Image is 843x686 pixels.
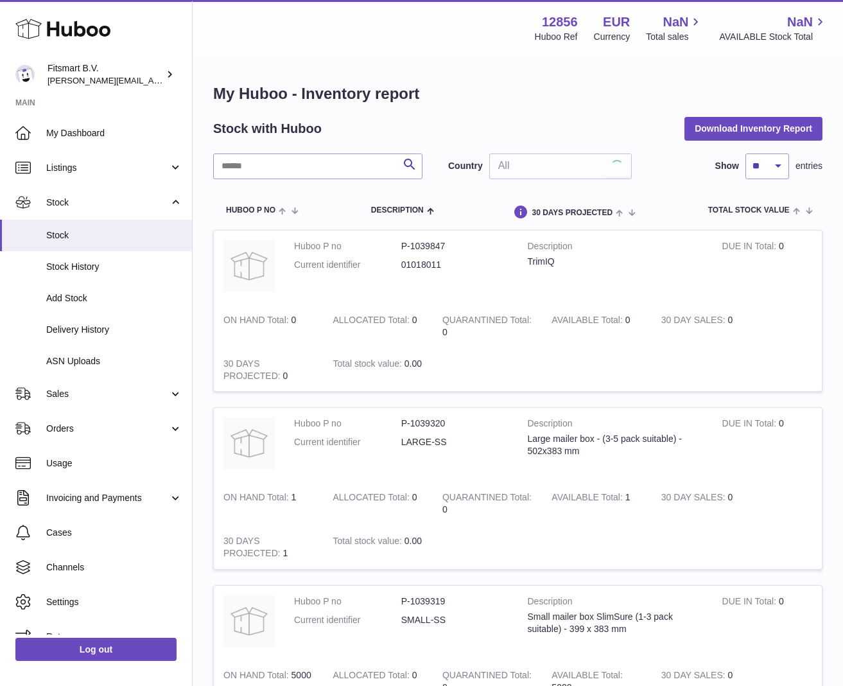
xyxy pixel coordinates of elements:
strong: ALLOCATED Total [333,670,412,683]
td: 1 [214,525,323,569]
strong: ON HAND Total [223,492,291,506]
span: Stock [46,197,169,209]
span: Huboo P no [226,206,275,215]
dt: Current identifier [294,436,401,448]
div: TrimIQ [528,256,703,268]
strong: 30 DAYS PROJECTED [223,358,283,384]
h1: My Huboo - Inventory report [213,84,822,104]
td: 0 [652,482,761,525]
span: Orders [46,423,169,435]
span: ASN Uploads [46,355,182,367]
strong: DUE IN Total [722,418,779,432]
td: 0 [323,482,432,525]
strong: AVAILABLE Total [552,492,625,506]
span: Description [371,206,424,215]
dt: Huboo P no [294,240,401,252]
dt: Current identifier [294,259,401,271]
span: Invoicing and Payments [46,492,169,504]
dd: LARGE-SS [401,436,508,448]
strong: QUARANTINED Total [442,670,532,683]
dt: Huboo P no [294,418,401,430]
span: AVAILABLE Stock Total [719,31,828,43]
span: NaN [787,13,813,31]
strong: AVAILABLE Total [552,670,623,683]
span: 0 [442,327,448,337]
div: Huboo Ref [535,31,578,43]
strong: DUE IN Total [722,596,779,610]
a: NaN Total sales [646,13,703,43]
strong: QUARANTINED Total [442,492,532,506]
div: Currency [594,31,630,43]
strong: EUR [603,13,630,31]
dt: Huboo P no [294,595,401,608]
img: product image [223,418,275,469]
span: My Dashboard [46,127,182,139]
span: Sales [46,388,169,400]
td: 0 [214,348,323,392]
div: Fitsmart B.V. [48,62,163,87]
strong: Description [528,240,703,256]
strong: 12856 [542,13,578,31]
strong: Description [528,418,703,433]
strong: Total stock value [333,358,404,372]
dd: P-1039319 [401,595,508,608]
a: NaN AVAILABLE Stock Total [719,13,828,43]
span: [PERSON_NAME][EMAIL_ADDRESS][DOMAIN_NAME] [48,75,257,85]
span: Listings [46,162,169,174]
td: 1 [214,482,323,525]
span: entries [795,160,822,172]
img: jonathan@leaderoo.com [15,65,35,84]
strong: 30 DAY SALES [661,492,728,506]
strong: ALLOCATED Total [333,492,412,506]
td: 0 [713,408,822,482]
strong: 30 DAY SALES [661,670,728,683]
dt: Current identifier [294,614,401,626]
td: 0 [713,231,822,304]
span: Delivery History [46,324,182,336]
span: Total sales [646,31,703,43]
strong: ALLOCATED Total [333,315,412,328]
dd: P-1039320 [401,418,508,430]
td: 0 [652,304,761,348]
strong: 30 DAY SALES [661,315,728,328]
span: 0.00 [404,358,422,369]
strong: AVAILABLE Total [552,315,625,328]
td: 1 [542,482,651,525]
span: NaN [663,13,688,31]
span: Add Stock [46,292,182,304]
span: 30 DAYS PROJECTED [532,209,613,217]
strong: ON HAND Total [223,670,291,683]
h2: Stock with Huboo [213,120,322,137]
td: 0 [323,304,432,348]
span: 0 [442,504,448,514]
strong: 30 DAYS PROJECTED [223,536,283,561]
span: 0.00 [404,536,422,546]
a: Log out [15,638,177,661]
strong: ON HAND Total [223,315,291,328]
label: Show [715,160,739,172]
label: Country [448,160,483,172]
strong: Total stock value [333,536,404,549]
img: product image [223,240,275,292]
button: Download Inventory Report [684,117,822,140]
dd: SMALL-SS [401,614,508,626]
strong: QUARANTINED Total [442,315,532,328]
span: Returns [46,631,182,643]
strong: Description [528,595,703,611]
span: Stock History [46,261,182,273]
span: Channels [46,561,182,574]
span: Cases [46,527,182,539]
span: Usage [46,457,182,470]
span: Settings [46,596,182,608]
div: Small mailer box SlimSure (1-3 pack suitable) - 399 x 383 mm [528,611,703,635]
img: product image [223,595,275,647]
dd: 01018011 [401,259,508,271]
strong: DUE IN Total [722,241,779,254]
td: 0 [214,304,323,348]
td: 0 [713,586,822,660]
div: Large mailer box - (3-5 pack suitable) - 502x383 mm [528,433,703,457]
span: Total stock value [708,206,790,215]
td: 0 [542,304,651,348]
span: Stock [46,229,182,242]
dd: P-1039847 [401,240,508,252]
